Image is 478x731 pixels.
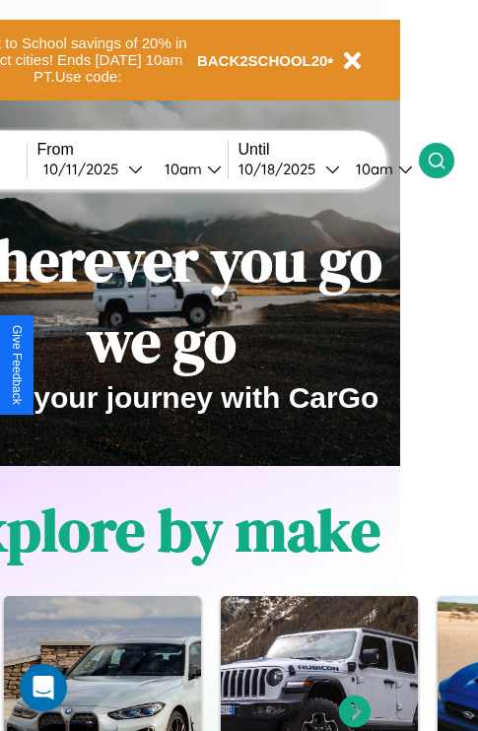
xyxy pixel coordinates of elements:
div: 10am [346,160,398,178]
label: From [37,141,228,159]
button: 10/11/2025 [37,159,149,179]
button: 10am [149,159,228,179]
div: 10 / 11 / 2025 [43,160,128,178]
label: Until [239,141,419,159]
div: 10 / 18 / 2025 [239,160,325,178]
button: 10am [340,159,419,179]
div: 10am [155,160,207,178]
b: BACK2SCHOOL20 [197,52,328,69]
div: Give Feedback [10,325,24,405]
div: Open Intercom Messenger [20,664,67,711]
